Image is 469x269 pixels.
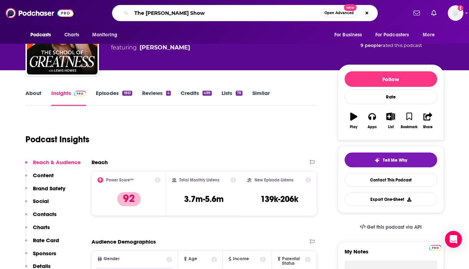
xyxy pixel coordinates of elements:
[25,198,49,211] button: Social
[429,244,441,251] a: Pro website
[30,30,51,40] span: Podcasts
[344,4,357,11] span: New
[368,125,377,129] div: Apps
[184,194,224,204] h3: 3.7m-5.6m
[345,153,437,167] button: tell me why sparkleTell Me Why
[233,257,249,261] span: Income
[345,108,363,133] button: Play
[166,91,171,96] div: 4
[448,5,463,21] button: Show profile menu
[375,30,409,40] span: For Podcasters
[324,11,354,15] span: Open Advanced
[25,185,65,198] button: Brand Safety
[60,28,84,42] a: Charts
[423,30,435,40] span: More
[111,43,233,52] span: featuring
[429,245,441,251] img: Podchaser Pro
[411,7,423,19] a: Show notifications dropdown
[400,108,418,133] button: Bookmark
[345,90,437,104] div: Rate
[350,125,357,129] div: Play
[25,134,89,145] h1: Podcast Insights
[371,28,420,42] button: open menu
[260,194,298,204] h3: 139k-206k
[92,159,108,166] h2: Reach
[428,7,439,19] a: Show notifications dropdown
[64,30,80,40] span: Charts
[383,157,407,163] span: Tell Me Why
[252,90,270,106] a: Similar
[401,125,417,129] div: Bookmark
[33,198,49,204] p: Social
[367,224,422,230] span: Get this podcast via API
[122,91,132,96] div: 1861
[354,219,428,236] a: Get this podcast via API
[25,237,59,250] button: Rate Card
[33,185,65,192] p: Brand Safety
[388,125,394,129] div: List
[254,178,293,183] h2: New Episode Listens
[25,250,56,263] button: Sponsors
[282,257,304,266] span: Parental Status
[445,231,462,248] div: Open Intercom Messenger
[418,28,444,42] button: open menu
[51,90,86,106] a: InsightsPodchaser Pro
[25,90,41,106] a: About
[33,211,57,217] p: Contacts
[381,43,422,48] span: rated this podcast
[222,90,242,106] a: Lists78
[25,172,54,185] button: Content
[345,192,437,206] button: Export One-Sheet
[117,192,141,206] p: 92
[112,5,378,21] div: Search podcasts, credits, & more...
[106,178,134,183] h2: Power Score™
[92,30,117,40] span: Monitoring
[74,91,86,96] img: Podchaser Pro
[87,28,127,42] button: open menu
[33,172,54,179] p: Content
[448,5,463,21] img: User Profile
[181,90,211,106] a: Credits499
[448,5,463,21] span: Logged in as JamesRod2024
[236,91,242,96] div: 78
[360,43,381,48] span: 9 people
[188,257,197,261] span: Age
[6,6,74,20] img: Podchaser - Follow, Share and Rate Podcasts
[140,43,190,52] a: Lewis Howes
[96,90,132,106] a: Episodes1861
[104,257,119,261] span: Gender
[179,178,219,183] h2: Total Monthly Listens
[374,157,380,163] img: tell me why sparkle
[33,159,81,166] p: Reach & Audience
[418,108,437,133] button: Share
[345,248,437,261] label: My Notes
[203,91,211,96] div: 499
[381,108,400,133] button: List
[33,224,50,231] p: Charts
[363,108,381,133] button: Apps
[423,125,433,129] div: Share
[25,159,81,172] button: Reach & Audience
[458,5,463,11] svg: Add a profile image
[25,224,50,237] button: Charts
[142,90,171,106] a: Reviews4
[345,71,437,87] button: Follow
[25,28,60,42] button: open menu
[321,9,357,17] button: Open AdvancedNew
[33,250,56,257] p: Sponsors
[345,173,437,187] a: Contact This Podcast
[92,238,156,245] h2: Audience Demographics
[131,7,321,19] input: Search podcasts, credits, & more...
[329,28,371,42] button: open menu
[33,237,59,244] p: Rate Card
[25,211,57,224] button: Contacts
[334,30,362,40] span: For Business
